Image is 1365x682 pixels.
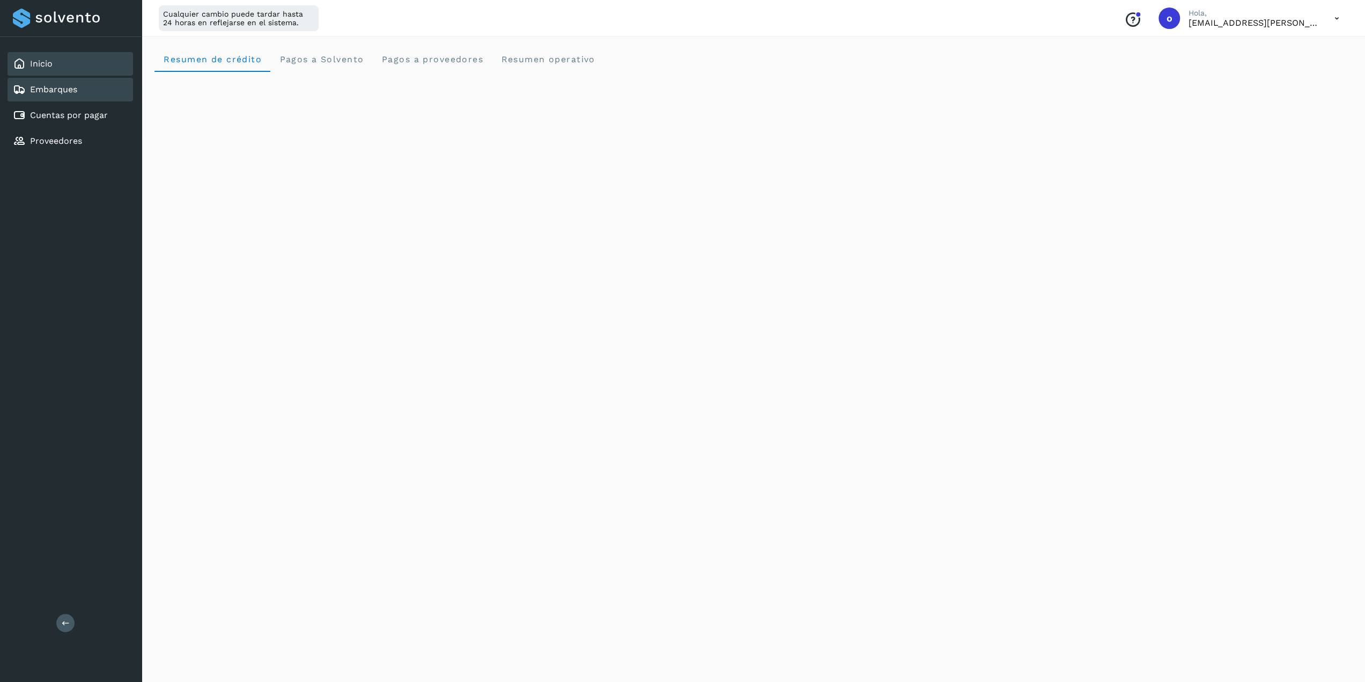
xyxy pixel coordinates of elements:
[8,129,133,153] div: Proveedores
[30,84,77,94] a: Embarques
[500,54,595,64] span: Resumen operativo
[8,104,133,127] div: Cuentas por pagar
[159,5,319,31] div: Cualquier cambio puede tardar hasta 24 horas en reflejarse en el sistema.
[8,52,133,76] div: Inicio
[381,54,483,64] span: Pagos a proveedores
[30,58,53,69] a: Inicio
[163,54,262,64] span: Resumen de crédito
[279,54,364,64] span: Pagos a Solvento
[30,136,82,146] a: Proveedores
[1189,18,1317,28] p: ops.lozano@solvento.mx
[1189,9,1317,18] p: Hola,
[8,78,133,101] div: Embarques
[30,110,108,120] a: Cuentas por pagar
